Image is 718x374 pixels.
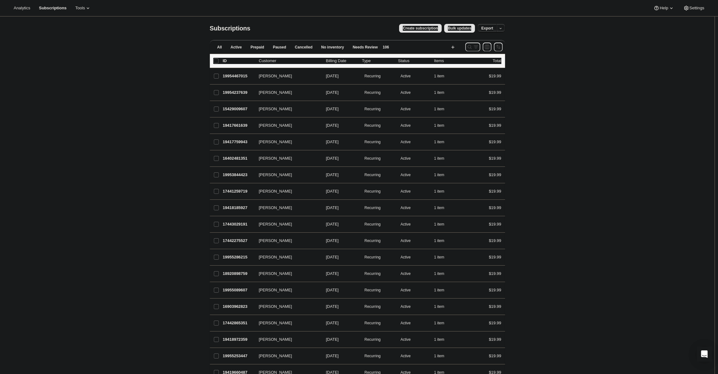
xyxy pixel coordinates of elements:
[434,321,444,326] span: 1 item
[255,186,317,196] button: [PERSON_NAME]
[401,255,411,260] span: Active
[255,170,317,180] button: [PERSON_NAME]
[434,72,451,80] button: 1 item
[401,238,411,243] span: Active
[223,121,501,130] div: 19417661639[PERSON_NAME][DATE]SuccessRecurringSuccessActive1 item$19.99
[434,74,444,79] span: 1 item
[259,172,292,178] span: [PERSON_NAME]
[255,219,317,229] button: [PERSON_NAME]
[660,6,668,11] span: Help
[477,24,497,33] button: Export
[494,43,503,51] button: Sort the results
[365,74,381,79] span: Recurring
[489,321,501,325] span: $19.99
[259,73,292,79] span: [PERSON_NAME]
[401,172,411,177] span: Active
[326,90,339,95] span: [DATE]
[434,205,444,210] span: 1 item
[326,288,339,292] span: [DATE]
[489,156,501,161] span: $19.99
[326,156,339,161] span: [DATE]
[223,88,501,97] div: 19954237639[PERSON_NAME][DATE]SuccessRecurringSuccessActive1 item$19.99
[679,4,708,12] button: Settings
[434,337,444,342] span: 1 item
[259,287,292,293] span: [PERSON_NAME]
[223,188,254,194] p: 17441259719
[255,335,317,344] button: [PERSON_NAME]
[489,123,501,128] span: $19.99
[223,220,501,229] div: 17443029191[PERSON_NAME][DATE]SuccessRecurringSuccessActive1 item$19.99
[365,172,381,177] span: Recurring
[489,172,501,177] span: $19.99
[365,337,381,342] span: Recurring
[223,320,254,326] p: 17442865351
[255,104,317,114] button: [PERSON_NAME]
[489,189,501,194] span: $19.99
[365,123,381,128] span: Recurring
[259,155,292,162] span: [PERSON_NAME]
[365,90,381,95] span: Recurring
[493,58,501,64] p: Total
[434,187,451,196] button: 1 item
[489,304,501,309] span: $19.99
[697,347,712,362] div: Open Intercom Messenger
[223,89,254,96] p: 19954237639
[259,336,292,343] span: [PERSON_NAME]
[35,4,70,12] button: Subscriptions
[326,238,339,243] span: [DATE]
[434,238,444,243] span: 1 item
[223,106,254,112] p: 15429009607
[223,254,254,260] p: 19955286215
[259,303,292,310] span: [PERSON_NAME]
[273,45,286,50] span: Paused
[434,302,451,311] button: 1 item
[434,189,444,194] span: 1 item
[217,45,222,50] span: All
[401,321,411,326] span: Active
[255,71,317,81] button: [PERSON_NAME]
[434,172,444,177] span: 1 item
[255,302,317,312] button: [PERSON_NAME]
[489,238,501,243] span: $19.99
[434,90,444,95] span: 1 item
[255,88,317,98] button: [PERSON_NAME]
[489,271,501,276] span: $19.99
[365,353,381,358] span: Recurring
[259,188,292,194] span: [PERSON_NAME]
[383,45,389,50] span: 106
[365,321,381,326] span: Recurring
[489,255,501,259] span: $19.99
[434,236,451,245] button: 1 item
[365,107,381,112] span: Recurring
[259,106,292,112] span: [PERSON_NAME]
[255,269,317,279] button: [PERSON_NAME]
[434,353,444,358] span: 1 item
[223,138,501,146] div: 19417759943[PERSON_NAME][DATE]SuccessRecurringSuccessActive1 item$19.99
[434,288,444,293] span: 1 item
[365,205,381,210] span: Recurring
[326,123,339,128] span: [DATE]
[326,58,357,64] p: Billing Date
[223,287,254,293] p: 19955089607
[489,337,501,342] span: $19.99
[71,4,95,12] button: Tools
[365,288,381,293] span: Recurring
[251,45,264,50] span: Prepaid
[401,139,411,144] span: Active
[326,321,339,325] span: [DATE]
[259,221,292,227] span: [PERSON_NAME]
[444,24,475,33] button: Bulk updates
[365,271,381,276] span: Recurring
[434,105,451,113] button: 1 item
[401,74,411,79] span: Active
[434,253,451,262] button: 1 item
[223,335,501,344] div: 19418972359[PERSON_NAME][DATE]SuccessRecurringSuccessActive1 item$19.99
[489,107,501,111] span: $19.99
[223,205,254,211] p: 19418185927
[362,58,393,64] div: Type
[14,6,30,11] span: Analytics
[434,319,451,327] button: 1 item
[489,288,501,292] span: $19.99
[223,336,254,343] p: 19418972359
[489,222,501,226] span: $19.99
